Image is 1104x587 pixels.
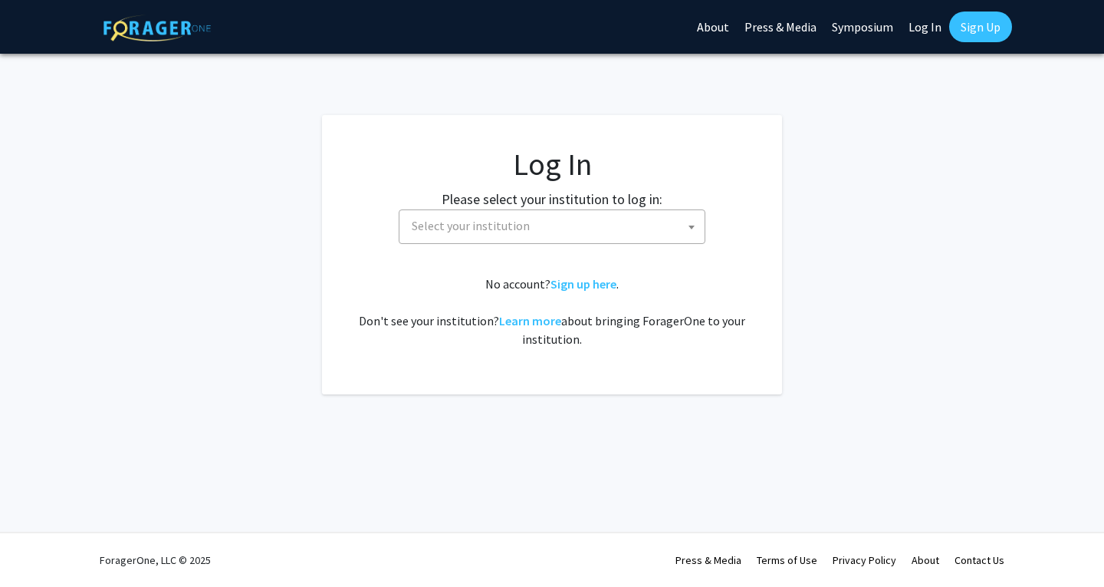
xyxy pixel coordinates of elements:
[353,275,751,348] div: No account? . Don't see your institution? about bringing ForagerOne to your institution.
[412,218,530,233] span: Select your institution
[955,553,1004,567] a: Contact Us
[103,15,211,41] img: ForagerOne Logo
[675,553,741,567] a: Press & Media
[353,146,751,183] h1: Log In
[833,553,896,567] a: Privacy Policy
[442,189,662,209] label: Please select your institution to log in:
[406,210,705,242] span: Select your institution
[550,276,616,292] a: Sign up here
[499,313,561,328] a: Learn more about bringing ForagerOne to your institution
[100,533,211,587] div: ForagerOne, LLC © 2025
[912,553,939,567] a: About
[399,209,705,244] span: Select your institution
[757,553,817,567] a: Terms of Use
[949,12,1012,42] a: Sign Up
